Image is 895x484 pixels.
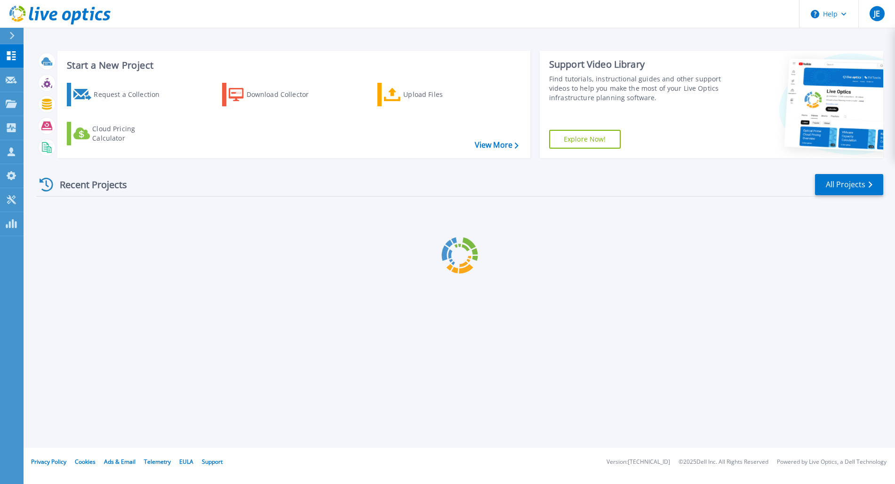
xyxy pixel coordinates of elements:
a: Privacy Policy [31,458,66,466]
div: Upload Files [403,85,479,104]
div: Cloud Pricing Calculator [92,124,168,143]
a: EULA [179,458,193,466]
div: Request a Collection [94,85,169,104]
li: © 2025 Dell Inc. All Rights Reserved [679,459,768,465]
a: Ads & Email [104,458,136,466]
a: Explore Now! [549,130,621,149]
a: Upload Files [377,83,482,106]
h3: Start a New Project [67,60,518,71]
div: Download Collector [247,85,322,104]
li: Version: [TECHNICAL_ID] [607,459,670,465]
div: Recent Projects [36,173,140,196]
a: Support [202,458,223,466]
li: Powered by Live Optics, a Dell Technology [777,459,887,465]
a: All Projects [815,174,883,195]
div: Find tutorials, instructional guides and other support videos to help you make the most of your L... [549,74,724,103]
a: Telemetry [144,458,171,466]
a: Cloud Pricing Calculator [67,122,172,145]
span: JE [874,10,880,17]
a: Cookies [75,458,96,466]
a: Request a Collection [67,83,172,106]
a: View More [475,141,519,150]
a: Download Collector [222,83,327,106]
div: Support Video Library [549,58,724,71]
